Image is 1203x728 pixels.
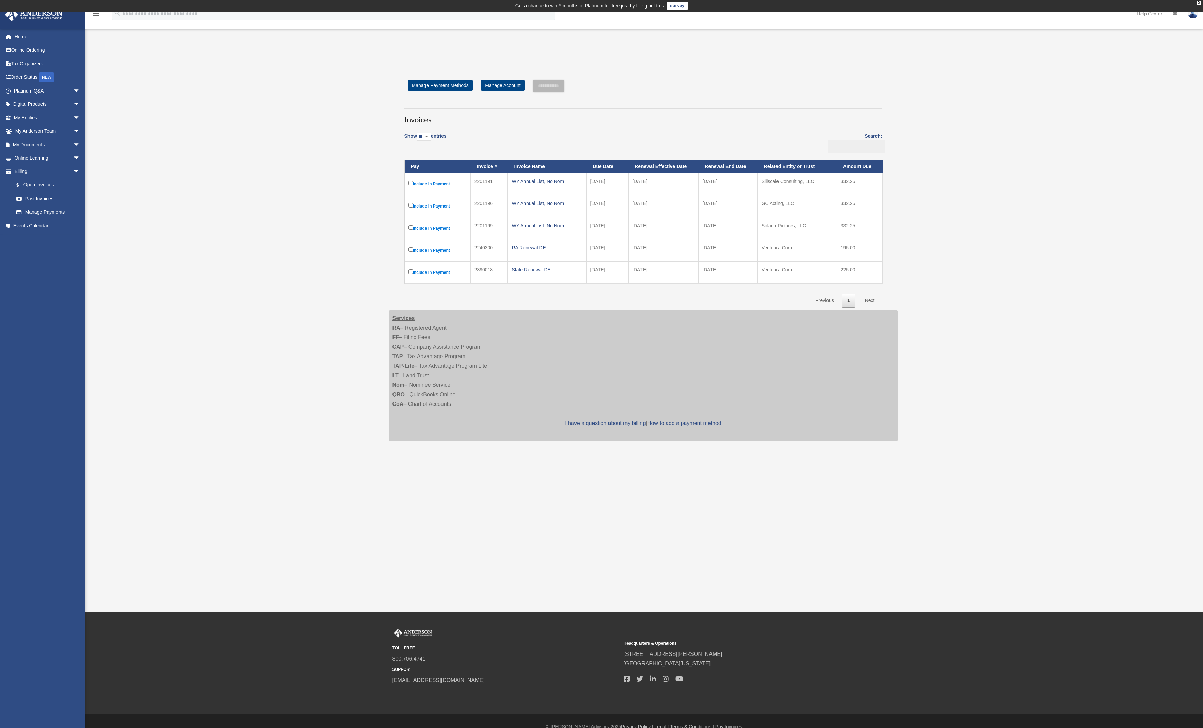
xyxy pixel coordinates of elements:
[629,239,699,261] td: [DATE]
[5,30,90,44] a: Home
[408,181,413,185] input: Include in Payment
[392,392,405,397] strong: QBO
[699,217,757,239] td: [DATE]
[842,294,855,308] a: 1
[512,199,583,208] div: WY Annual List, No Nom
[408,225,413,230] input: Include in Payment
[471,217,508,239] td: 2201199
[471,239,508,261] td: 2240300
[699,195,757,217] td: [DATE]
[10,205,87,219] a: Manage Payments
[408,246,467,254] label: Include in Payment
[586,160,629,173] th: Due Date: activate to sort column ascending
[508,160,586,173] th: Invoice Name: activate to sort column ascending
[5,84,90,98] a: Platinum Q&Aarrow_drop_down
[389,310,898,441] div: – Registered Agent – Filing Fees – Company Assistance Program – Tax Advantage Program – Tax Advan...
[73,111,87,125] span: arrow_drop_down
[512,177,583,186] div: WY Annual List, No Nom
[758,195,837,217] td: GC Acting, LLC
[392,363,415,369] strong: TAP-Lite
[758,261,837,283] td: Ventoura Corp
[512,221,583,230] div: WY Annual List, No Nom
[404,132,447,148] label: Show entries
[5,151,90,165] a: Online Learningarrow_drop_down
[512,243,583,252] div: RA Renewal DE
[73,98,87,112] span: arrow_drop_down
[392,325,400,331] strong: RA
[392,344,404,350] strong: CAP
[586,217,629,239] td: [DATE]
[837,160,883,173] th: Amount Due: activate to sort column ascending
[408,268,467,277] label: Include in Payment
[860,294,880,308] a: Next
[408,202,467,210] label: Include in Payment
[5,44,90,57] a: Online Ordering
[20,181,23,189] span: $
[758,239,837,261] td: Ventoura Corp
[586,173,629,195] td: [DATE]
[699,160,757,173] th: Renewal End Date: activate to sort column ascending
[471,261,508,283] td: 2390018
[73,165,87,179] span: arrow_drop_down
[417,133,431,141] select: Showentries
[624,651,722,657] a: [STREET_ADDRESS][PERSON_NAME]
[5,111,90,125] a: My Entitiesarrow_drop_down
[392,656,426,662] a: 800.706.4741
[828,140,885,153] input: Search:
[392,629,433,638] img: Anderson Advisors Platinum Portal
[586,239,629,261] td: [DATE]
[73,125,87,138] span: arrow_drop_down
[5,219,90,232] a: Events Calendar
[837,261,883,283] td: 225.00
[1188,9,1198,18] img: User Pic
[471,173,508,195] td: 2201191
[699,239,757,261] td: [DATE]
[408,247,413,252] input: Include in Payment
[629,261,699,283] td: [DATE]
[837,195,883,217] td: 332.25
[392,373,399,378] strong: LT
[392,418,894,428] p: |
[810,294,839,308] a: Previous
[10,192,87,205] a: Past Invoices
[73,84,87,98] span: arrow_drop_down
[5,125,90,138] a: My Anderson Teamarrow_drop_down
[758,173,837,195] td: Siliscale Consulting, LLC
[629,160,699,173] th: Renewal Effective Date: activate to sort column ascending
[5,138,90,151] a: My Documentsarrow_drop_down
[114,9,121,17] i: search
[5,98,90,111] a: Digital Productsarrow_drop_down
[837,239,883,261] td: 195.00
[92,12,100,18] a: menu
[647,420,721,426] a: How to add a payment method
[699,261,757,283] td: [DATE]
[586,195,629,217] td: [DATE]
[5,70,90,84] a: Order StatusNEW
[408,269,413,274] input: Include in Payment
[512,265,583,275] div: State Renewal DE
[758,217,837,239] td: Solana Pictures, LLC
[624,661,711,666] a: [GEOGRAPHIC_DATA][US_STATE]
[73,151,87,165] span: arrow_drop_down
[92,10,100,18] i: menu
[629,195,699,217] td: [DATE]
[837,173,883,195] td: 332.25
[471,195,508,217] td: 2201196
[481,80,524,91] a: Manage Account
[73,138,87,152] span: arrow_drop_down
[825,132,882,153] label: Search:
[667,2,688,10] a: survey
[837,217,883,239] td: 332.25
[392,666,619,673] small: SUPPORT
[586,261,629,283] td: [DATE]
[408,224,467,232] label: Include in Payment
[392,677,485,683] a: [EMAIL_ADDRESS][DOMAIN_NAME]
[3,8,65,21] img: Anderson Advisors Platinum Portal
[5,165,87,178] a: Billingarrow_drop_down
[392,315,415,321] strong: Services
[565,420,646,426] a: I have a question about my billing
[392,645,619,652] small: TOLL FREE
[10,178,83,192] a: $Open Invoices
[408,80,473,91] a: Manage Payment Methods
[392,334,399,340] strong: FF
